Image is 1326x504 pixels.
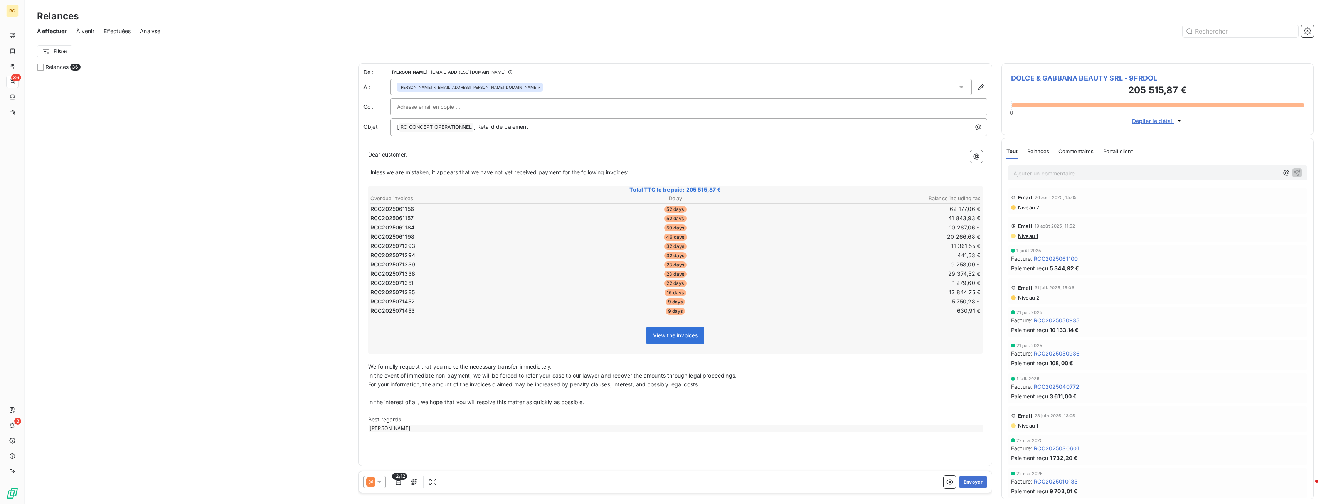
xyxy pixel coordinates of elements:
span: Email [1018,223,1032,229]
span: View the invoices [653,332,698,339]
img: Logo LeanPay [6,487,19,499]
td: 20 266,68 € [777,233,981,241]
label: À : [363,83,390,91]
span: RCC2025071293 [370,242,415,250]
span: 50 days [664,224,687,231]
span: Facture : [1011,349,1032,357]
span: 16 days [665,289,686,296]
span: [ [397,123,399,130]
span: RCC2025071338 [370,270,415,278]
span: 1 732,20 € [1050,454,1078,462]
div: <[EMAIL_ADDRESS][PERSON_NAME][DOMAIN_NAME]> [399,84,540,90]
span: 9 703,01 € [1050,487,1078,495]
span: 31 juil. 2025, 15:06 [1035,285,1074,290]
span: Dear customer, [368,151,407,158]
span: RCC2025071385 [370,288,415,296]
span: Déplier le détail [1132,117,1174,125]
span: Tout [1006,148,1018,154]
span: 22 mai 2025 [1016,471,1043,476]
span: 23 juin 2025, 13:05 [1035,413,1075,418]
span: Email [1018,194,1032,201]
span: 21 juil. 2025 [1016,343,1042,348]
span: 36 [11,74,21,81]
span: 22 days [664,280,686,287]
input: Rechercher [1183,25,1298,37]
span: 3 611,00 € [1050,392,1077,400]
span: À venir [76,27,94,35]
span: Paiement reçu [1011,359,1048,367]
span: [PERSON_NAME] [392,70,427,74]
span: RCC2025050936 [1034,349,1080,357]
span: Niveau 2 [1017,295,1039,301]
button: Envoyer [959,476,987,488]
span: Paiement reçu [1011,326,1048,334]
span: RCC2025050935 [1034,316,1079,324]
span: Paiement reçu [1011,392,1048,400]
span: Relances [45,63,69,71]
span: 22 mai 2025 [1016,438,1043,443]
span: 12/12 [392,473,407,480]
span: 23 days [664,261,687,268]
span: RCC2025030601 [1034,444,1079,452]
td: 441,53 € [777,251,981,260]
span: RCC2025040772 [1034,383,1079,391]
div: RC [6,5,19,17]
span: 9 days [666,298,685,305]
span: À effectuer [37,27,67,35]
span: Email [1018,413,1032,419]
span: Paiement reçu [1011,264,1048,272]
span: RCC2025071339 [370,261,415,268]
span: 108,00 € [1050,359,1073,367]
span: Unless we are mistaken, it appears that we have not yet received payment for the following invoices: [368,169,628,175]
span: Email [1018,285,1032,291]
span: 3 [14,418,21,425]
span: Facture : [1011,255,1032,263]
span: Best regards [368,416,401,423]
span: ] Retard de paiement [474,123,528,130]
span: 1 juil. 2025 [1016,376,1040,381]
span: Portail client [1103,148,1133,154]
span: - [EMAIL_ADDRESS][DOMAIN_NAME] [429,70,506,74]
td: 9 258,00 € [777,260,981,269]
td: 630,91 € [777,307,981,315]
span: RCC2025061156 [370,205,414,213]
span: For your information, the amount of the invoices claimed may be increased by penalty clauses, int... [368,381,699,388]
span: 46 days [664,234,687,241]
span: RCC2025071453 [370,307,415,315]
span: Paiement reçu [1011,487,1048,495]
span: 23 days [664,271,687,278]
input: Adresse email en copie ... [397,101,480,113]
span: RCC2025061198 [370,233,414,241]
span: RCC2025061100 [1034,255,1078,263]
span: 52 days [664,215,686,222]
span: 32 days [664,243,687,250]
span: 19 août 2025, 11:52 [1035,224,1075,228]
span: Commentaires [1058,148,1094,154]
span: 5 344,92 € [1050,264,1079,272]
span: Objet : [363,123,381,130]
td: 10 287,06 € [777,223,981,232]
span: Analyse [140,27,160,35]
button: Filtrer [37,45,72,57]
span: RCC2025010133 [1034,477,1078,485]
span: RCC2025061184 [370,224,414,231]
td: 29 374,52 € [777,270,981,278]
span: Facture : [1011,316,1032,324]
h3: Relances [37,9,79,23]
td: 5 750,28 € [777,297,981,306]
span: 52 days [664,206,686,213]
span: 32 days [664,252,687,259]
th: Balance including tax [777,194,981,202]
span: [PERSON_NAME] [399,84,432,90]
span: RCC2025061157 [370,214,414,222]
span: RC CONCEPT OPERATIONNEL [399,123,473,132]
span: Facture : [1011,444,1032,452]
span: 36 [70,64,80,71]
td: 12 844,75 € [777,288,981,297]
span: Niveau 1 [1017,423,1038,429]
span: Facture : [1011,383,1032,391]
span: RCC2025071351 [370,279,414,287]
td: 41 843,93 € [777,214,981,223]
span: 10 133,14 € [1050,326,1079,334]
span: 0 [1010,110,1013,116]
